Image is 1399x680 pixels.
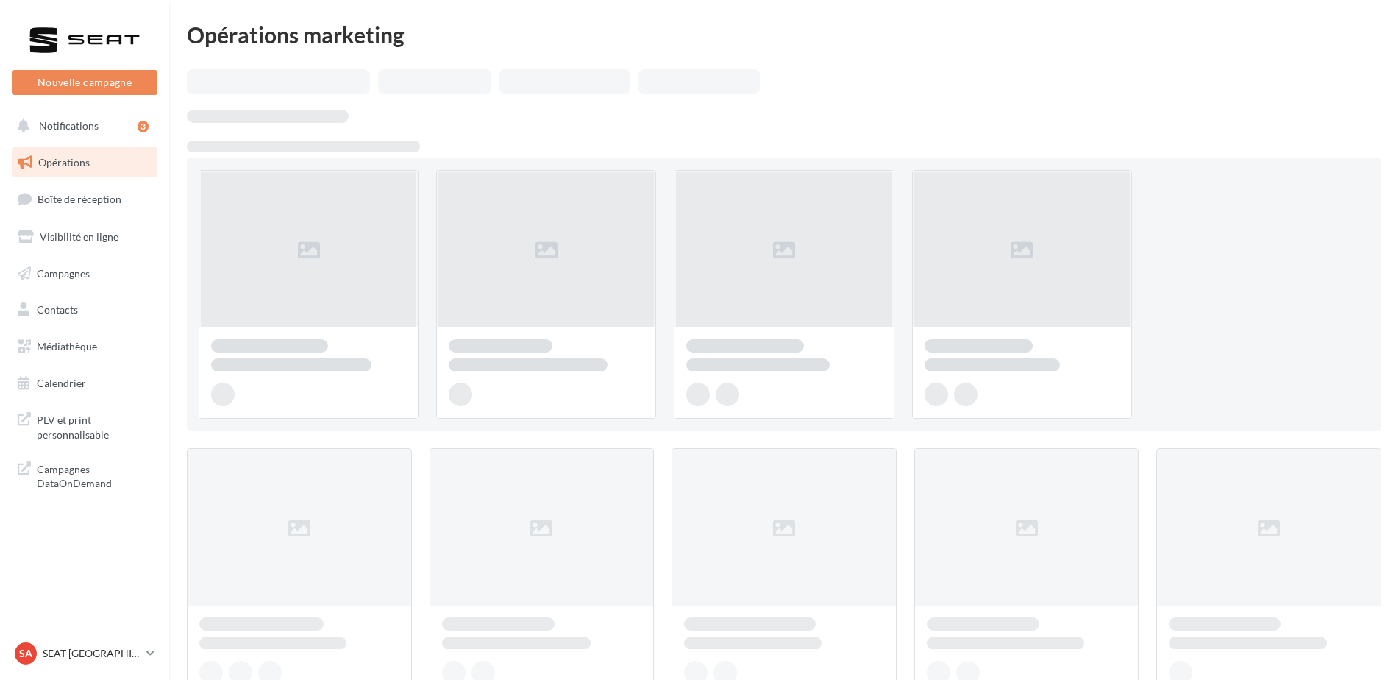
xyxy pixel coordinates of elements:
span: SA [19,646,32,661]
div: 3 [138,121,149,132]
span: Médiathèque [37,340,97,353]
a: Visibilité en ligne [9,222,160,252]
span: Visibilité en ligne [40,230,118,243]
a: Calendrier [9,368,160,399]
span: Opérations [38,156,90,169]
a: Opérations [9,147,160,178]
span: Boîte de réception [38,193,121,205]
a: Campagnes DataOnDemand [9,453,160,497]
a: Boîte de réception [9,183,160,215]
button: Nouvelle campagne [12,70,157,95]
span: Calendrier [37,377,86,389]
div: Opérations marketing [187,24,1381,46]
a: PLV et print personnalisable [9,404,160,447]
span: Contacts [37,303,78,316]
a: Médiathèque [9,331,160,362]
span: Campagnes DataOnDemand [37,459,152,491]
span: Notifications [39,119,99,132]
a: SA SEAT [GEOGRAPHIC_DATA] [12,640,157,667]
a: Contacts [9,294,160,325]
span: PLV et print personnalisable [37,410,152,442]
p: SEAT [GEOGRAPHIC_DATA] [43,646,140,661]
span: Campagnes [37,266,90,279]
a: Campagnes [9,258,160,289]
button: Notifications 3 [9,110,154,141]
